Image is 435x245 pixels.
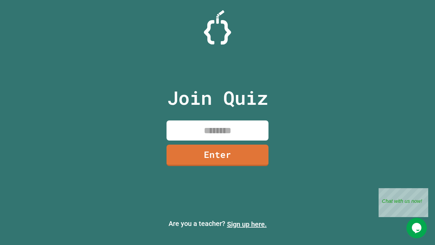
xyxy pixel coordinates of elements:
[167,84,268,112] p: Join Quiz
[227,220,267,228] a: Sign up here.
[379,188,428,217] iframe: chat widget
[5,218,430,229] p: Are you a teacher?
[406,218,428,238] iframe: chat widget
[204,10,231,45] img: Logo.svg
[167,145,268,166] a: Enter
